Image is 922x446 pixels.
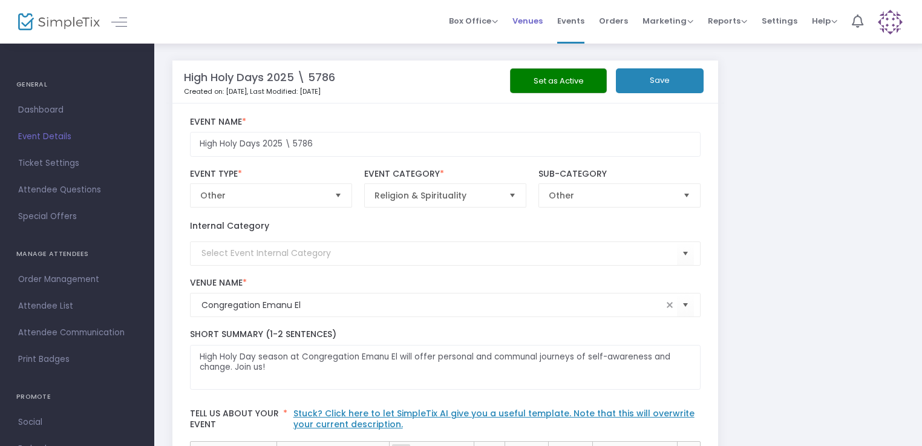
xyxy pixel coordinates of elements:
[677,241,694,266] button: Select
[512,5,543,36] span: Venues
[18,156,136,171] span: Ticket Settings
[190,328,336,340] span: Short Summary (1-2 Sentences)
[16,242,138,266] h4: MANAGE ATTENDEES
[190,117,701,128] label: Event Name
[708,15,747,27] span: Reports
[190,220,269,232] label: Internal Category
[184,69,335,85] m-panel-title: High Holy Days 2025 \ 5786
[812,15,837,27] span: Help
[449,15,498,27] span: Box Office
[510,68,607,93] button: Set as Active
[18,298,136,314] span: Attendee List
[557,5,584,36] span: Events
[18,272,136,287] span: Order Management
[200,189,325,202] span: Other
[190,132,701,157] input: Enter Event Name
[677,293,694,318] button: Select
[18,415,136,430] span: Social
[247,87,321,96] span: , Last Modified: [DATE]
[642,15,693,27] span: Marketing
[18,102,136,118] span: Dashboard
[330,184,347,207] button: Select
[201,299,663,312] input: Select Venue
[662,298,677,312] span: clear
[18,325,136,341] span: Attendee Communication
[538,169,701,180] label: Sub-Category
[18,352,136,367] span: Print Badges
[374,189,500,202] span: Religion & Spirituality
[549,189,674,202] span: Other
[762,5,797,36] span: Settings
[190,169,353,180] label: Event Type
[364,169,527,180] label: Event Category
[18,209,136,225] span: Special Offers
[18,182,136,198] span: Attendee Questions
[18,129,136,145] span: Event Details
[504,184,521,207] button: Select
[616,68,704,93] button: Save
[599,5,628,36] span: Orders
[184,402,707,441] label: Tell us about your event
[293,407,695,430] a: Stuck? Click here to let SimpleTix AI give you a useful template. Note that this will overwrite y...
[16,385,138,409] h4: PROMOTE
[16,73,138,97] h4: GENERAL
[184,87,532,97] p: Created on: [DATE]
[190,278,701,289] label: Venue Name
[201,247,678,260] input: Select Event Internal Category
[678,184,695,207] button: Select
